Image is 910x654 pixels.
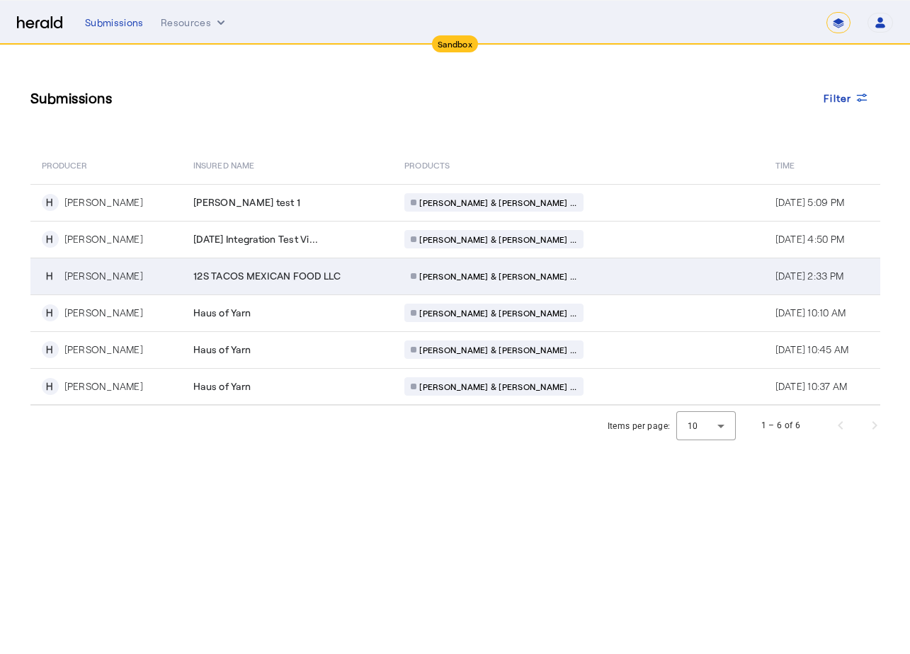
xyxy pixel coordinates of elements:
[761,418,801,432] div: 1 – 6 of 6
[404,157,450,171] span: PRODUCTS
[775,233,845,245] span: [DATE] 4:50 PM
[775,270,844,282] span: [DATE] 2:33 PM
[42,268,59,285] div: H
[42,304,59,321] div: H
[64,195,143,210] div: [PERSON_NAME]
[419,270,576,282] span: [PERSON_NAME] & [PERSON_NAME] ...
[161,16,228,30] button: Resources dropdown menu
[193,343,251,357] span: Haus of Yarn
[17,16,62,30] img: Herald Logo
[775,196,845,208] span: [DATE] 5:09 PM
[42,231,59,248] div: H
[419,344,576,355] span: [PERSON_NAME] & [PERSON_NAME] ...
[64,306,143,320] div: [PERSON_NAME]
[775,343,849,355] span: [DATE] 10:45 AM
[193,157,254,171] span: Insured Name
[193,195,300,210] span: [PERSON_NAME] test 1
[42,341,59,358] div: H
[608,419,671,433] div: Items per page:
[64,232,143,246] div: [PERSON_NAME]
[193,306,251,320] span: Haus of Yarn
[64,379,143,394] div: [PERSON_NAME]
[42,194,59,211] div: H
[193,379,251,394] span: Haus of Yarn
[432,35,478,52] div: Sandbox
[42,378,59,395] div: H
[64,269,143,283] div: [PERSON_NAME]
[419,307,576,319] span: [PERSON_NAME] & [PERSON_NAME] ...
[42,157,88,171] span: PRODUCER
[85,16,144,30] div: Submissions
[775,380,848,392] span: [DATE] 10:37 AM
[775,157,795,171] span: Time
[419,381,576,392] span: [PERSON_NAME] & [PERSON_NAME] ...
[64,343,143,357] div: [PERSON_NAME]
[824,91,852,105] span: Filter
[193,232,318,246] span: [DATE] Integration Test Vi...
[193,269,341,283] span: 12S TACOS MEXICAN FOOD LLC
[775,306,846,319] span: [DATE] 10:10 AM
[812,85,880,110] button: Filter
[30,144,880,406] table: Table view of all submissions by your platform
[30,88,113,108] h3: Submissions
[419,197,576,208] span: [PERSON_NAME] & [PERSON_NAME] ...
[419,234,576,245] span: [PERSON_NAME] & [PERSON_NAME] ...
